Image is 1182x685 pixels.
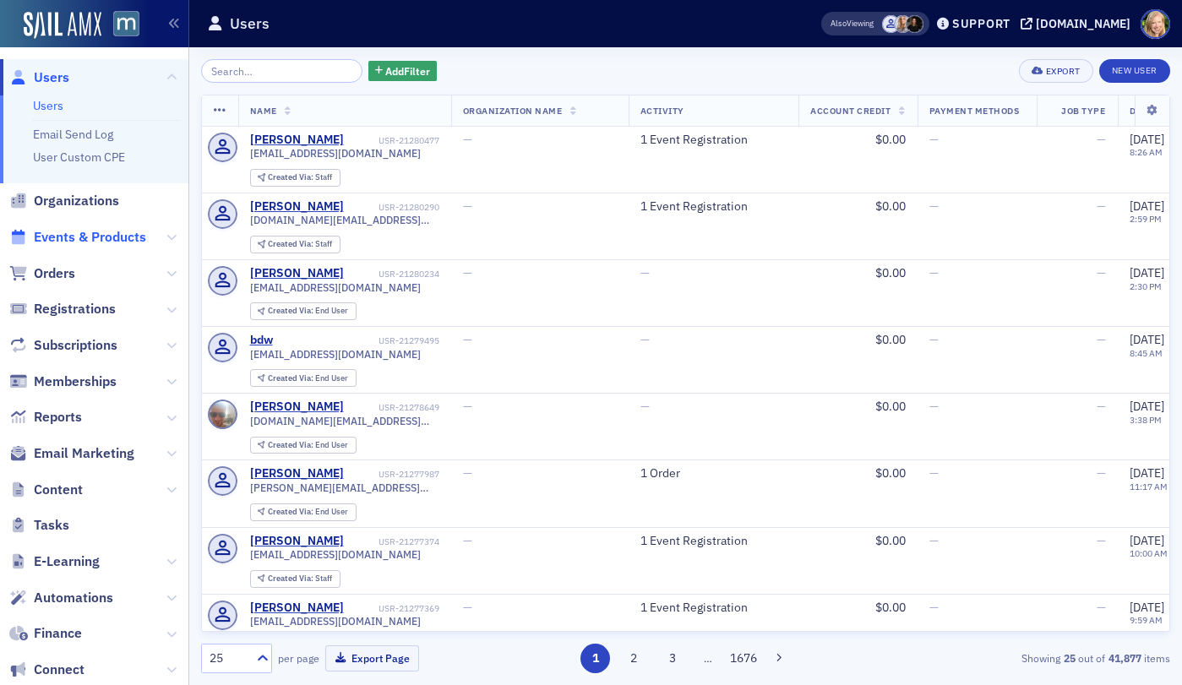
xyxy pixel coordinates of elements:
[1099,59,1170,83] a: New User
[230,14,270,34] h1: Users
[250,481,439,494] span: [PERSON_NAME][EMAIL_ADDRESS][DOMAIN_NAME]
[9,661,84,679] a: Connect
[268,305,315,316] span: Created Via :
[1130,332,1164,347] span: [DATE]
[9,300,116,318] a: Registrations
[1097,265,1106,280] span: —
[275,335,439,346] div: USR-21279495
[1097,332,1106,347] span: —
[1130,547,1168,559] time: 10:00 AM
[250,236,340,253] div: Created Via: Staff
[929,465,939,481] span: —
[1130,280,1162,292] time: 2:30 PM
[268,171,315,182] span: Created Via :
[268,240,332,249] div: Staff
[696,650,720,666] span: …
[346,135,439,146] div: USR-21280477
[34,516,69,535] span: Tasks
[1130,465,1164,481] span: [DATE]
[34,552,100,571] span: E-Learning
[250,199,344,215] a: [PERSON_NAME]
[875,265,906,280] span: $0.00
[268,439,315,450] span: Created Via :
[875,533,906,548] span: $0.00
[1097,399,1106,414] span: —
[929,265,939,280] span: —
[268,506,315,517] span: Created Via :
[250,369,357,387] div: Created Via: End User
[9,228,146,247] a: Events & Products
[657,644,687,673] button: 3
[346,469,439,480] div: USR-21277987
[101,11,139,40] a: View Homepage
[24,12,101,39] img: SailAMX
[875,198,906,214] span: $0.00
[875,399,906,414] span: $0.00
[250,601,344,616] a: [PERSON_NAME]
[831,18,874,30] span: Viewing
[929,105,1020,117] span: Payment Methods
[9,444,134,463] a: Email Marketing
[1130,399,1164,414] span: [DATE]
[278,650,319,666] label: per page
[831,18,847,29] div: Also
[1130,614,1163,626] time: 9:59 AM
[1141,9,1170,39] span: Profile
[463,265,472,280] span: —
[250,534,344,549] a: [PERSON_NAME]
[463,132,472,147] span: —
[34,444,134,463] span: Email Marketing
[640,534,748,549] a: 1 Event Registration
[1105,650,1144,666] strong: 41,877
[952,16,1010,31] div: Support
[9,264,75,283] a: Orders
[1130,146,1163,158] time: 8:26 AM
[346,269,439,280] div: USR-21280234
[250,105,277,117] span: Name
[268,372,315,383] span: Created Via :
[268,374,348,383] div: End User
[250,615,421,628] span: [EMAIL_ADDRESS][DOMAIN_NAME]
[463,332,472,347] span: —
[9,192,119,210] a: Organizations
[463,533,472,548] span: —
[34,589,113,607] span: Automations
[250,333,273,348] div: bdw
[9,336,117,355] a: Subscriptions
[210,650,247,667] div: 25
[875,600,906,615] span: $0.00
[1130,213,1162,225] time: 2:59 PM
[201,59,362,83] input: Search…
[463,198,472,214] span: —
[250,503,357,521] div: Created Via: End User
[1097,132,1106,147] span: —
[1061,105,1105,117] span: Job Type
[250,400,344,415] div: [PERSON_NAME]
[34,372,117,391] span: Memberships
[929,533,939,548] span: —
[1130,533,1164,548] span: [DATE]
[1130,600,1164,615] span: [DATE]
[346,202,439,213] div: USR-21280290
[1097,600,1106,615] span: —
[34,300,116,318] span: Registrations
[1036,16,1130,31] div: [DOMAIN_NAME]
[463,399,472,414] span: —
[250,466,344,481] a: [PERSON_NAME]
[929,332,939,347] span: —
[250,437,357,454] div: Created Via: End User
[250,266,344,281] div: [PERSON_NAME]
[580,644,610,673] button: 1
[34,661,84,679] span: Connect
[33,150,125,165] a: User Custom CPE
[1060,650,1078,666] strong: 25
[368,61,438,82] button: AddFilter
[1130,265,1164,280] span: [DATE]
[640,332,650,347] span: —
[640,399,650,414] span: —
[250,415,439,427] span: [DOMAIN_NAME][EMAIL_ADDRESS][DOMAIN_NAME]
